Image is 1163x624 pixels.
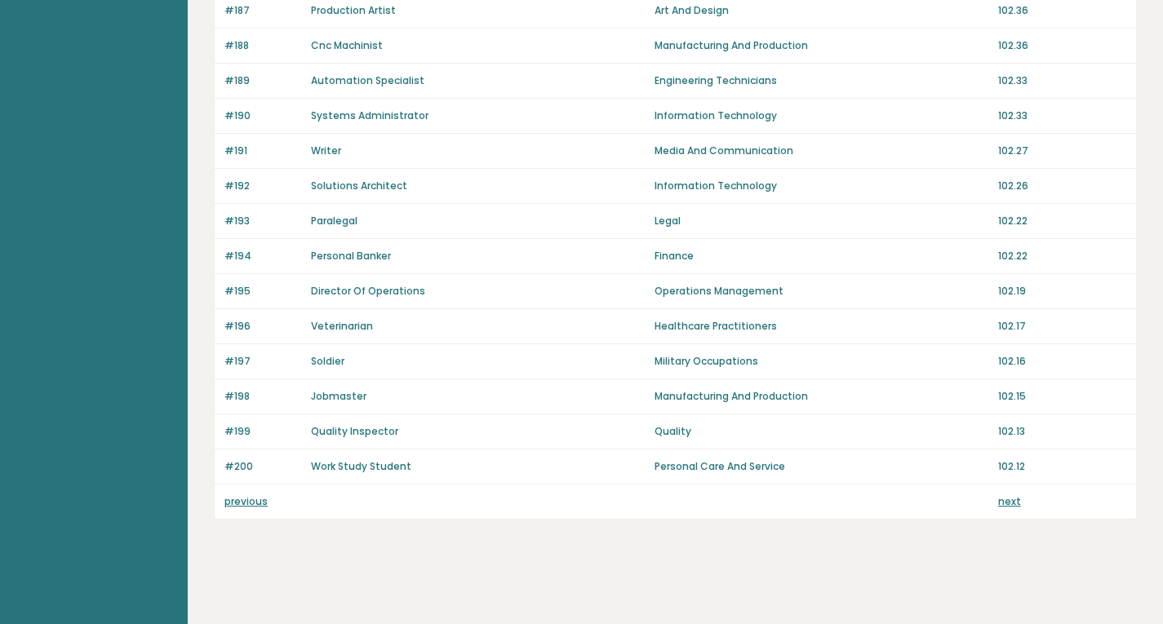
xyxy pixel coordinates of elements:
p: Personal Care And Service [655,459,988,474]
a: next [998,494,1021,508]
a: Veterinarian [311,319,373,333]
a: Cnc Machinist [311,38,383,52]
a: Quality Inspector [311,424,398,438]
p: #197 [224,354,301,369]
p: #199 [224,424,301,439]
p: #187 [224,3,301,18]
p: Information Technology [655,108,988,123]
p: 102.17 [998,319,1126,334]
p: Quality [655,424,988,439]
p: Information Technology [655,179,988,193]
p: #195 [224,284,301,299]
p: 102.33 [998,73,1126,88]
p: #190 [224,108,301,123]
a: Director Of Operations [311,284,425,298]
a: previous [224,494,268,508]
p: #196 [224,319,301,334]
p: Art And Design [655,3,988,18]
a: Work Study Student [311,459,411,473]
p: 102.36 [998,3,1126,18]
p: #189 [224,73,301,88]
p: 102.13 [998,424,1126,439]
p: Finance [655,249,988,263]
p: 102.15 [998,389,1126,404]
p: #193 [224,214,301,228]
p: #192 [224,179,301,193]
p: 102.22 [998,249,1126,263]
p: Military Occupations [655,354,988,369]
p: #200 [224,459,301,474]
p: Healthcare Practitioners [655,319,988,334]
a: Personal Banker [311,249,391,263]
p: #188 [224,38,301,53]
p: Media And Communication [655,144,988,158]
p: Engineering Technicians [655,73,988,88]
a: Production Artist [311,3,396,17]
a: Solutions Architect [311,179,407,193]
p: 102.22 [998,214,1126,228]
p: #194 [224,249,301,263]
p: Manufacturing And Production [655,389,988,404]
a: Paralegal [311,214,357,228]
a: Writer [311,144,341,157]
p: Operations Management [655,284,988,299]
p: #198 [224,389,301,404]
p: 102.12 [998,459,1126,474]
a: Systems Administrator [311,108,428,122]
p: Legal [655,214,988,228]
p: 102.36 [998,38,1126,53]
p: 102.26 [998,179,1126,193]
p: 102.27 [998,144,1126,158]
p: #191 [224,144,301,158]
p: 102.19 [998,284,1126,299]
a: Soldier [311,354,344,368]
p: Manufacturing And Production [655,38,988,53]
p: 102.16 [998,354,1126,369]
a: Automation Specialist [311,73,424,87]
a: Jobmaster [311,389,366,403]
p: 102.33 [998,108,1126,123]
